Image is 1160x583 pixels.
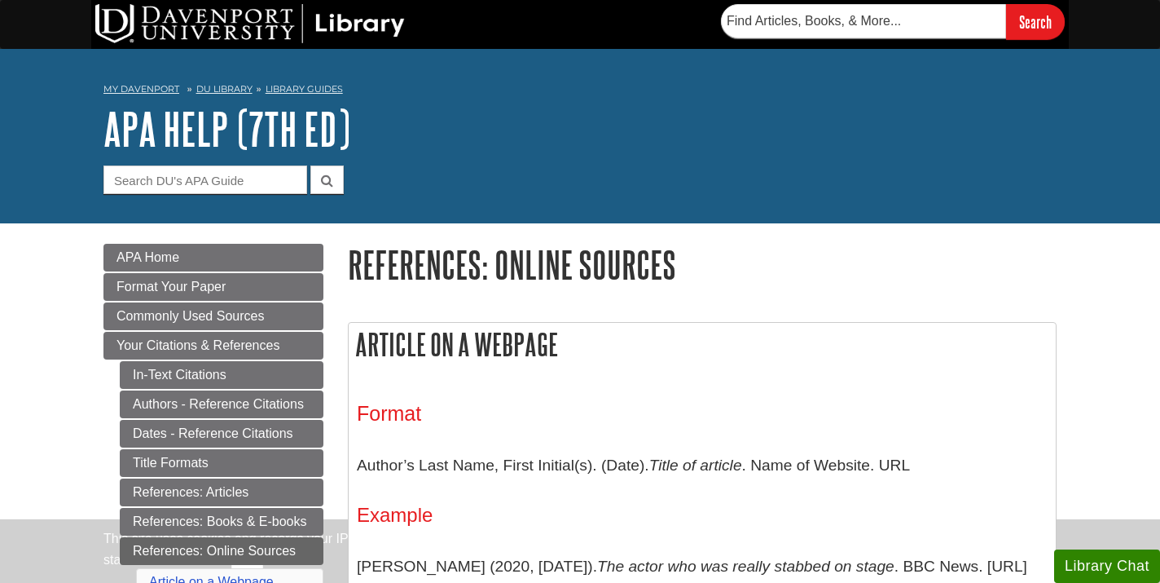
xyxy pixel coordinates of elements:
a: References: Books & E-books [120,508,323,536]
h4: Example [357,505,1048,526]
a: APA Home [103,244,323,272]
span: Format Your Paper [116,280,226,294]
img: DU Library [95,4,405,43]
form: Searches DU Library's articles, books, and more [721,4,1065,39]
i: Title of article [649,457,742,474]
a: DU Library [196,83,253,95]
span: Your Citations & References [116,338,279,352]
a: APA Help (7th Ed) [103,104,350,154]
a: Library Guides [266,83,343,95]
a: Your Citations & References [103,332,323,360]
input: Search DU's APA Guide [103,166,307,194]
a: My Davenport [103,82,179,96]
a: In-Text Citations [120,361,323,389]
input: Search [1006,4,1065,39]
a: Dates - Reference Citations [120,420,323,448]
a: Commonly Used Sources [103,303,323,330]
span: Commonly Used Sources [116,309,264,323]
button: Library Chat [1054,550,1160,583]
nav: breadcrumb [103,78,1057,104]
span: APA Home [116,250,179,264]
a: Authors - Reference Citations [120,391,323,418]
a: Title Formats [120,449,323,477]
p: Author’s Last Name, First Initial(s). (Date). . Name of Website. URL [357,442,1048,489]
h3: Format [357,402,1048,426]
a: References: Online Sources [120,537,323,565]
a: References: Articles [120,479,323,506]
input: Find Articles, Books, & More... [721,4,1006,38]
a: Format Your Paper [103,273,323,301]
i: The actor who was really stabbed on stage [597,558,894,575]
h1: References: Online Sources [348,244,1057,285]
h2: Article on a Webpage [349,323,1056,366]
